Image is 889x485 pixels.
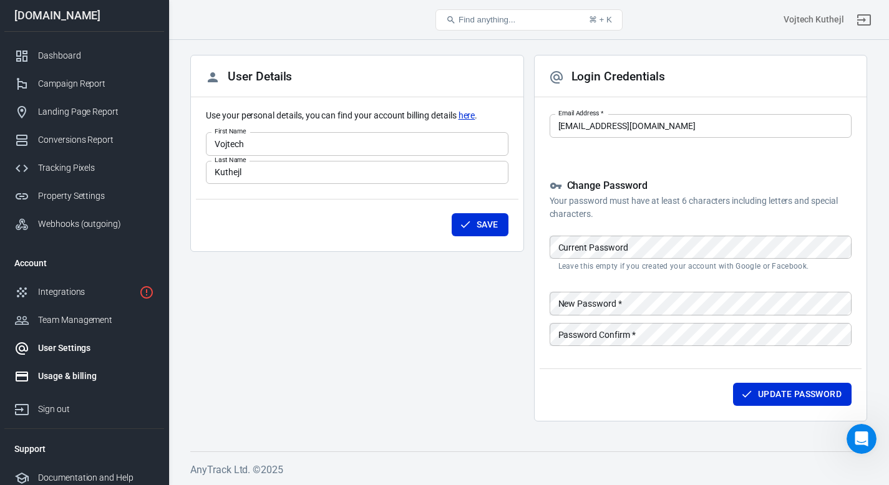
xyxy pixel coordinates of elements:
[38,314,154,327] div: Team Management
[190,462,867,478] h6: AnyTrack Ltd. © 2025
[847,424,877,454] iframe: Intercom live chat
[215,127,246,136] label: First Name
[4,334,164,362] a: User Settings
[139,285,154,300] svg: 2 networks not verified yet
[38,286,134,299] div: Integrations
[215,155,246,165] label: Last Name
[4,248,164,278] li: Account
[550,194,852,221] p: Your password must have at least 6 characters including letters and special characters.
[4,10,164,21] div: [DOMAIN_NAME]
[38,190,154,203] div: Property Settings
[452,213,508,236] button: Save
[4,70,164,98] a: Campaign Report
[206,132,508,155] input: John
[38,133,154,146] div: Conversions Report
[558,261,843,271] p: Leave this empty if you created your account with Google or Facebook.
[550,180,852,193] h5: Change Password
[38,370,154,383] div: Usage & billing
[459,109,475,122] a: here
[784,13,844,26] div: Account id: xaWMdHFr
[38,403,154,416] div: Sign out
[589,15,612,24] div: ⌘ + K
[38,49,154,62] div: Dashboard
[4,434,164,464] li: Support
[205,70,292,85] h2: User Details
[4,362,164,390] a: Usage & billing
[4,98,164,126] a: Landing Page Report
[38,471,154,484] div: Documentation and Help
[4,42,164,70] a: Dashboard
[4,278,164,306] a: Integrations
[38,77,154,90] div: Campaign Report
[558,108,603,118] label: Email Address
[206,161,508,184] input: Doe
[4,390,164,423] a: Sign out
[4,210,164,238] a: Webhooks (outgoing)
[38,105,154,118] div: Landing Page Report
[38,161,154,175] div: Tracking Pixels
[435,9,623,31] button: Find anything...⌘ + K
[459,15,515,24] span: Find anything...
[733,383,852,406] button: Update Password
[4,306,164,334] a: Team Management
[849,5,879,35] a: Sign out
[206,109,508,122] p: Use your personal details, you can find your account billing details .
[38,218,154,231] div: Webhooks (outgoing)
[4,182,164,210] a: Property Settings
[38,342,154,355] div: User Settings
[4,154,164,182] a: Tracking Pixels
[549,70,665,85] h2: Login Credentials
[4,126,164,154] a: Conversions Report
